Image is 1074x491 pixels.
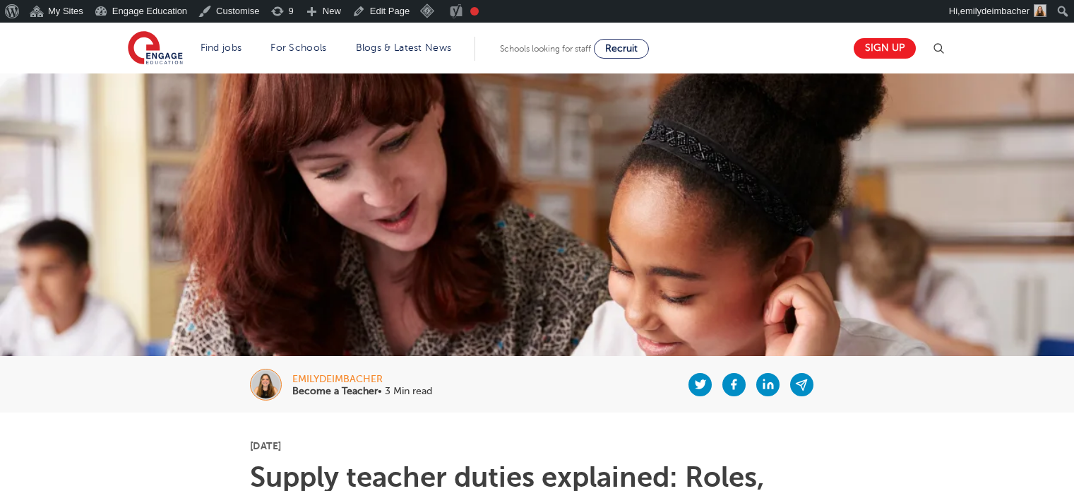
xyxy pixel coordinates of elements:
b: Become a Teacher [292,386,378,396]
img: Engage Education [128,31,183,66]
div: emilydeimbacher [292,374,432,384]
span: emilydeimbacher [960,6,1030,16]
a: Sign up [854,38,916,59]
p: [DATE] [250,441,824,451]
a: Blogs & Latest News [356,42,452,53]
span: Schools looking for staff [500,44,591,54]
a: For Schools [270,42,326,53]
div: Focus keyphrase not set [470,7,479,16]
span: Recruit [605,43,638,54]
a: Find jobs [201,42,242,53]
p: • 3 Min read [292,386,432,396]
a: Recruit [594,39,649,59]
